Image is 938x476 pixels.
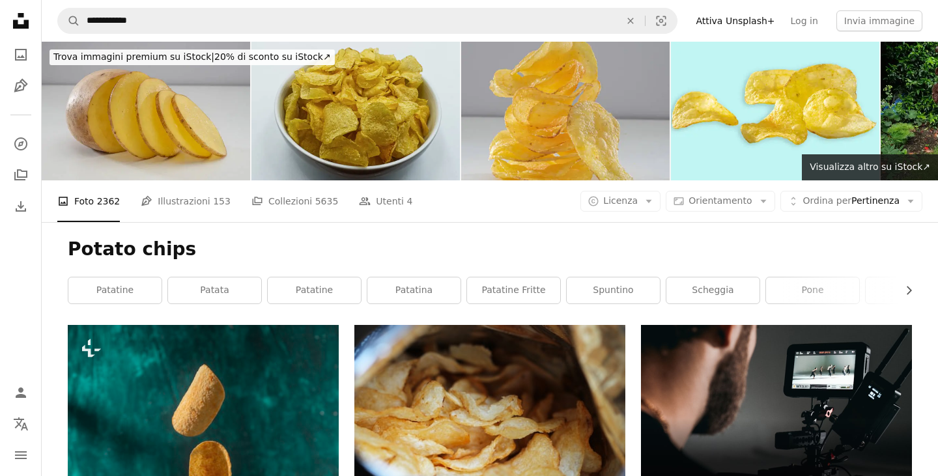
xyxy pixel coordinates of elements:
button: Menu [8,442,34,468]
a: Attiva Unsplash+ [688,10,782,31]
button: Lingua [8,411,34,437]
button: Cerca su Unsplash [58,8,80,33]
a: Foto [8,42,34,68]
a: un primo piano di un sacchetto di patatine [354,409,625,421]
button: Ricerca visiva [646,8,677,33]
a: Illustrazioni 153 [141,180,231,222]
a: Log in [783,10,826,31]
span: Trova immagini premium su iStock | [53,51,214,62]
img: sliced potato [42,42,250,180]
form: Trova visual in tutto il sito [57,8,677,34]
a: Accedi / Registrati [8,380,34,406]
span: 153 [213,194,231,208]
span: 4 [406,194,412,208]
span: Pertinenza [803,195,900,208]
a: scheggia [666,277,760,303]
span: Licenza [603,195,638,206]
button: Orientamento [666,191,775,212]
img: Patatine in ciotola, patatine fritte, isolate su bianco [251,42,460,180]
a: Esplora [8,131,34,157]
span: Ordina per [803,195,851,206]
a: Trova immagini premium su iStock|20% di sconto su iStock↗ [42,42,343,73]
h1: Potato chips [68,238,912,261]
a: Spuntino [567,277,660,303]
a: Visualizza altro su iStock↗ [802,154,938,180]
span: Visualizza altro su iStock ↗ [810,161,930,172]
a: patatine [268,277,361,303]
button: Invia immagine [836,10,922,31]
a: patatina [367,277,461,303]
button: Elimina [616,8,645,33]
a: Pone [766,277,859,303]
button: Ordina perPertinenza [780,191,922,212]
a: Collezioni 5635 [251,180,338,222]
a: patatine fritte [467,277,560,303]
button: Licenza [580,191,661,212]
div: 20% di sconto su iStock ↗ [50,49,335,65]
a: Utenti 4 [359,180,412,222]
img: Potato chips isolated on white [461,42,670,180]
a: Collezioni [8,162,34,188]
a: patata [168,277,261,303]
img: Potato chips isolated on white [671,42,879,180]
a: Patatine [68,277,162,303]
a: Cronologia download [8,193,34,219]
button: scorri la lista a destra [897,277,912,303]
a: Illustrazioni [8,73,34,99]
span: 5635 [315,194,339,208]
span: Orientamento [689,195,752,206]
